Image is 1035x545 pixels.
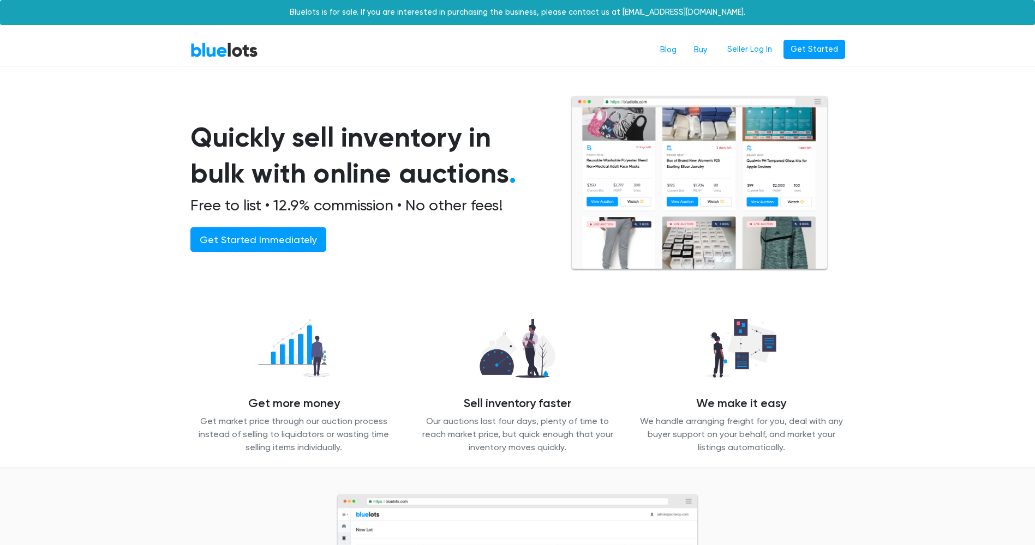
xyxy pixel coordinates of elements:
[697,313,785,384] img: we_manage-77d26b14627abc54d025a00e9d5ddefd645ea4957b3cc0d2b85b0966dac19dae.png
[190,196,544,215] h2: Free to list • 12.9% commission • No other fees!
[783,40,845,59] a: Get Started
[190,415,398,454] p: Get market price through our auction process instead of selling to liquidators or wasting time se...
[414,415,621,454] p: Our auctions last four days, plenty of time to reach market price, but quick enough that your inv...
[190,397,398,411] h4: Get more money
[414,397,621,411] h4: Sell inventory faster
[509,157,516,190] span: .
[190,119,544,192] h1: Quickly sell inventory in bulk with online auctions
[638,397,845,411] h4: We make it easy
[190,42,258,58] a: BlueLots
[570,95,829,271] img: browserlots-effe8949e13f0ae0d7b59c7c387d2f9fb811154c3999f57e71a08a1b8b46c466.png
[651,40,685,60] a: Blog
[190,227,326,252] a: Get Started Immediately
[638,415,845,454] p: We handle arranging freight for you, deal with any buyer support on your behalf, and market your ...
[471,313,564,384] img: sell_faster-bd2504629311caa3513348c509a54ef7601065d855a39eafb26c6393f8aa8a46.png
[685,40,716,60] a: Buy
[249,313,338,384] img: recover_more-49f15717009a7689fa30a53869d6e2571c06f7df1acb54a68b0676dd95821868.png
[720,40,779,59] a: Seller Log In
